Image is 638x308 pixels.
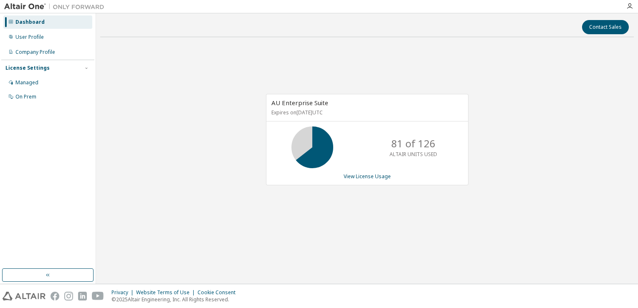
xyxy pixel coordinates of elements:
[78,292,87,300] img: linkedin.svg
[111,296,241,303] p: © 2025 Altair Engineering, Inc. All Rights Reserved.
[582,20,629,34] button: Contact Sales
[271,98,328,107] span: AU Enterprise Suite
[3,292,46,300] img: altair_logo.svg
[391,136,435,151] p: 81 of 126
[271,109,461,116] p: Expires on [DATE] UTC
[15,79,38,86] div: Managed
[92,292,104,300] img: youtube.svg
[51,292,59,300] img: facebook.svg
[64,292,73,300] img: instagram.svg
[197,289,241,296] div: Cookie Consent
[4,3,109,11] img: Altair One
[136,289,197,296] div: Website Terms of Use
[344,173,391,180] a: View License Usage
[111,289,136,296] div: Privacy
[15,19,45,25] div: Dashboard
[15,34,44,40] div: User Profile
[15,93,36,100] div: On Prem
[15,49,55,56] div: Company Profile
[5,65,50,71] div: License Settings
[390,151,437,158] p: ALTAIR UNITS USED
